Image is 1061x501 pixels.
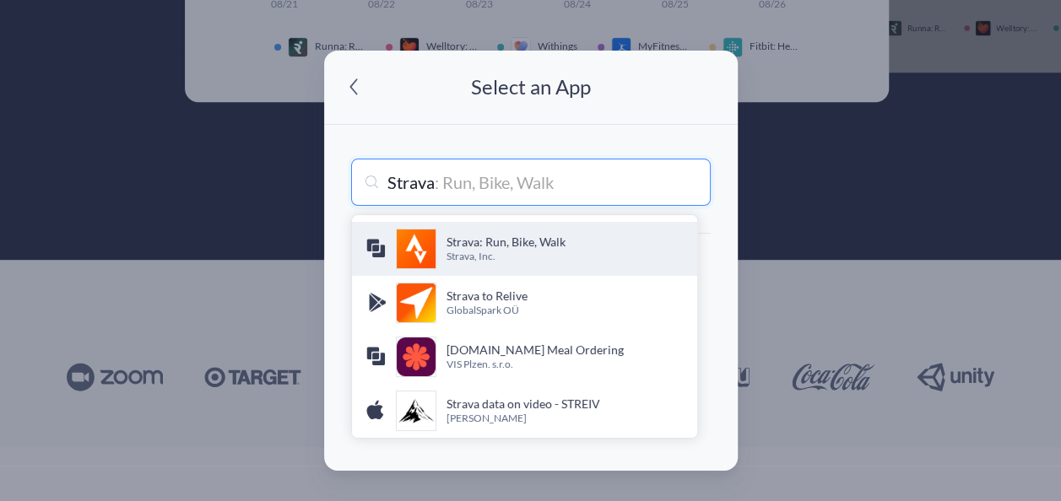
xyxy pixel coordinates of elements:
div: Strava.cz Meal Ordering [396,337,436,377]
img: Strava data on video - STREIV icon [396,391,436,431]
h4: Strava data on video - STREIV [447,395,684,412]
p: VIS Plzen. s.r.o. [447,358,684,372]
h4: Strava: Run, Bike, Walk [447,233,684,250]
a: Strava.cz Meal Ordering icon[DOMAIN_NAME] Meal OrderingVIS Plzen. s.r.o. [352,330,697,384]
ul: menu-options [351,214,698,439]
p: GlobalSpark OÜ [447,304,684,318]
h4: Strava to Relive [447,287,684,304]
div: Strava data on video - STREIV [396,391,436,431]
a: Strava: Run, Bike, Walk iconStrava: Run, Bike, WalkStrava, Inc. [352,222,697,276]
h4: [DOMAIN_NAME] Meal Ordering [447,341,684,358]
p: [PERSON_NAME] [447,412,684,426]
img: Strava.cz Meal Ordering icon [396,337,436,377]
p: Strava, Inc. [447,250,684,264]
div: Strava: Run, Bike, Walk [396,229,436,269]
a: Strava data on video - STREIV iconStrava data on video - STREIV[PERSON_NAME] [352,384,697,438]
input: Search for an app [351,159,711,206]
a: Strava to Relive iconStrava to ReliveGlobalSpark OÜ [352,276,697,330]
img: Strava to Relive icon [396,283,436,323]
div: Strava to Relive [396,283,436,323]
a: Strava to GPX iconStrava to GPX[PERSON_NAME] [352,438,697,492]
img: Strava: Run, Bike, Walk icon [396,229,436,269]
p: Select an App [471,76,591,98]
